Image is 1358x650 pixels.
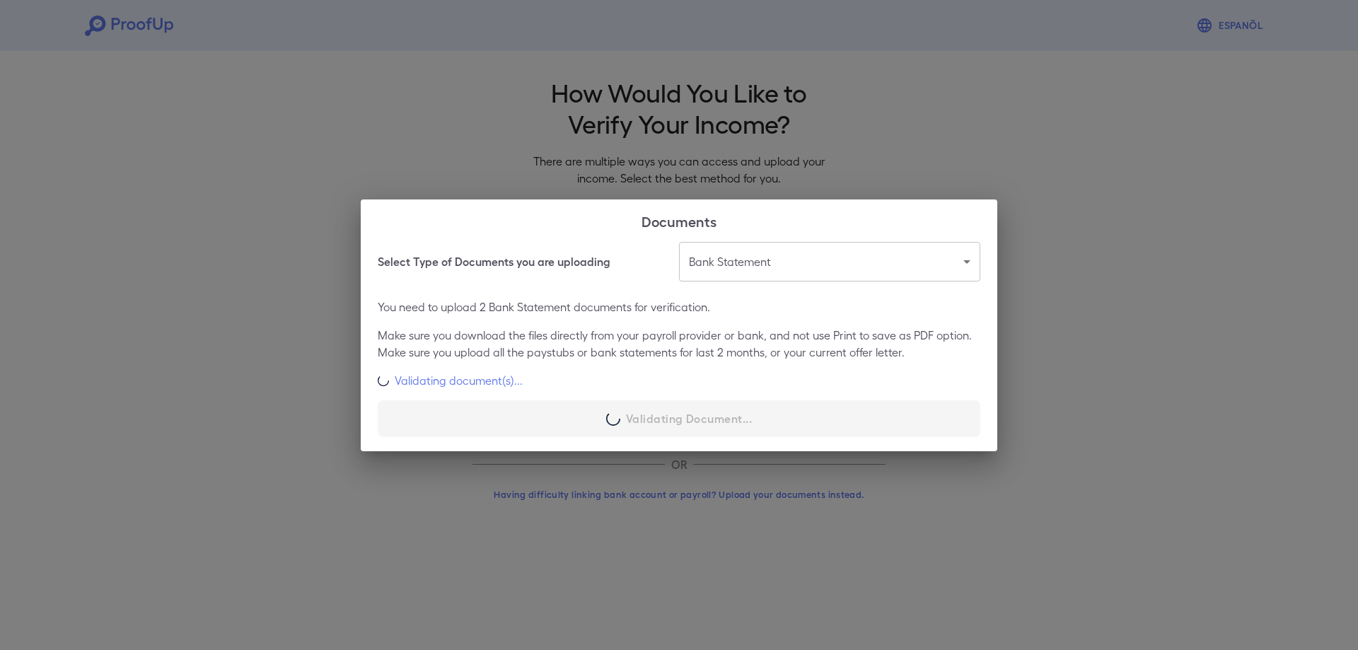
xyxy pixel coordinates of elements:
p: You need to upload 2 Bank Statement documents for verification. [378,298,980,315]
p: Validating document(s)... [395,372,523,389]
div: Bank Statement [679,242,980,282]
h2: Documents [361,199,997,242]
h6: Select Type of Documents you are uploading [378,253,610,270]
p: Make sure you download the files directly from your payroll provider or bank, and not use Print t... [378,327,980,361]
